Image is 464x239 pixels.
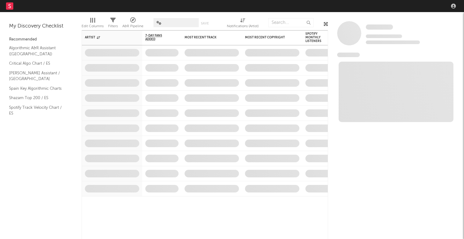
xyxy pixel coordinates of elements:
a: Spain Key Algorithmic Charts [9,85,66,92]
div: Notifications (Artist) [227,15,259,33]
div: Most Recent Copyright [245,36,290,39]
a: Spotify Search Virality / ES [9,120,66,126]
a: Shazam Top 200 / ES [9,95,66,101]
span: News Feed [337,53,360,57]
a: [PERSON_NAME] Assistant / [GEOGRAPHIC_DATA] [9,70,66,82]
a: Some Artist [366,24,393,30]
div: Filters [108,15,118,33]
div: Edit Columns [82,23,104,30]
div: Artist [85,36,130,39]
div: Filters [108,23,118,30]
div: Spotify Monthly Listeners [305,32,327,43]
div: A&R Pipeline [122,15,143,33]
div: Recommended [9,36,72,43]
span: Tracking Since: [DATE] [366,34,402,38]
a: Critical Algo Chart / ES [9,60,66,67]
div: Edit Columns [82,15,104,33]
span: 7-Day Fans Added [145,34,169,41]
div: A&R Pipeline [122,23,143,30]
button: Save [201,22,209,25]
a: Spotify Track Velocity Chart / ES [9,104,66,117]
input: Search... [268,18,314,27]
div: Notifications (Artist) [227,23,259,30]
div: Most Recent Track [185,36,230,39]
div: My Discovery Checklist [9,23,72,30]
span: 0 fans last week [366,40,420,44]
a: Algorithmic A&R Assistant ([GEOGRAPHIC_DATA]) [9,45,66,57]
